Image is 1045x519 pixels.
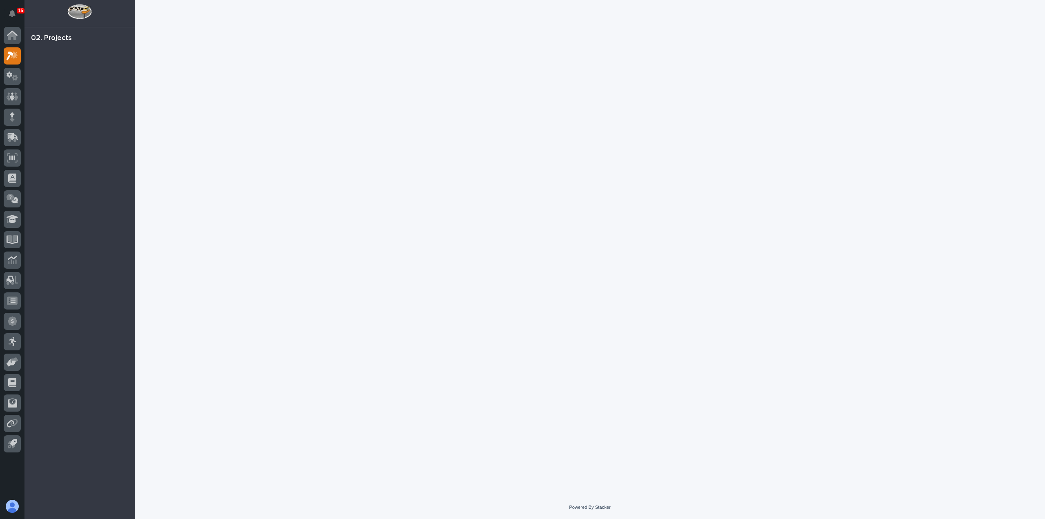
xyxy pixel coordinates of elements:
[4,5,21,22] button: Notifications
[4,498,21,515] button: users-avatar
[569,505,610,510] a: Powered By Stacker
[18,8,23,13] p: 15
[67,4,91,19] img: Workspace Logo
[10,10,21,23] div: Notifications15
[31,34,72,43] div: 02. Projects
